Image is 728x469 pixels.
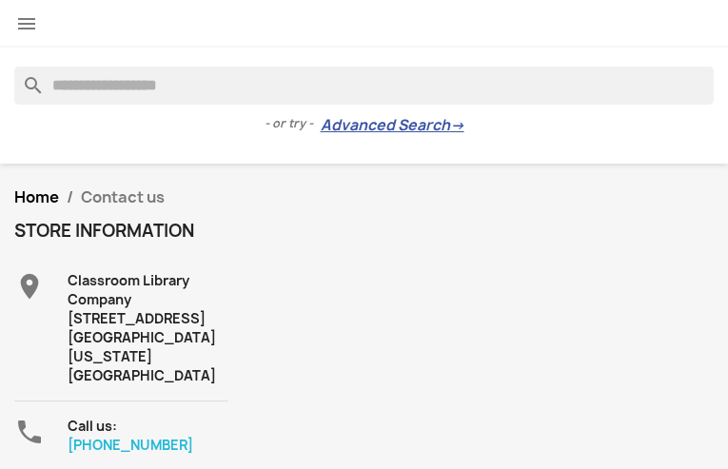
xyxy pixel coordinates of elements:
i:  [14,417,45,447]
i: search [14,67,37,89]
i:  [15,12,38,35]
a: [PHONE_NUMBER] [68,436,193,454]
h4: Store information [14,222,228,241]
a: Home [14,186,59,207]
a: Advanced Search→ [321,116,464,135]
input: Search [14,67,714,105]
div: Call us: [68,417,228,455]
span: → [450,116,464,135]
span: - or try - [265,114,321,133]
i:  [14,271,45,302]
span: Contact us [81,186,165,207]
div: Classroom Library Company [STREET_ADDRESS] [GEOGRAPHIC_DATA][US_STATE] [GEOGRAPHIC_DATA] [68,271,228,385]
